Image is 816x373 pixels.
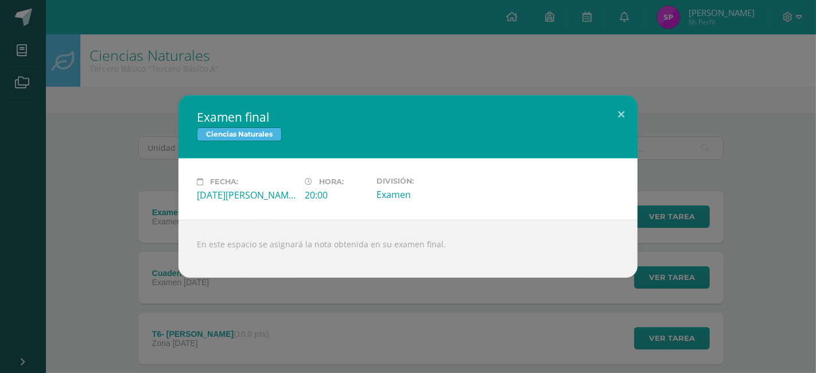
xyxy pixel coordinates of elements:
[197,189,296,201] div: [DATE][PERSON_NAME]
[305,189,367,201] div: 20:00
[197,127,282,141] span: Ciencias Naturales
[376,188,475,201] div: Examen
[319,177,344,186] span: Hora:
[605,95,638,134] button: Close (Esc)
[197,109,619,125] h2: Examen final
[210,177,238,186] span: Fecha:
[376,177,475,185] label: División:
[178,220,638,278] div: En este espacio se asignará la nota obtenida en su examen final.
